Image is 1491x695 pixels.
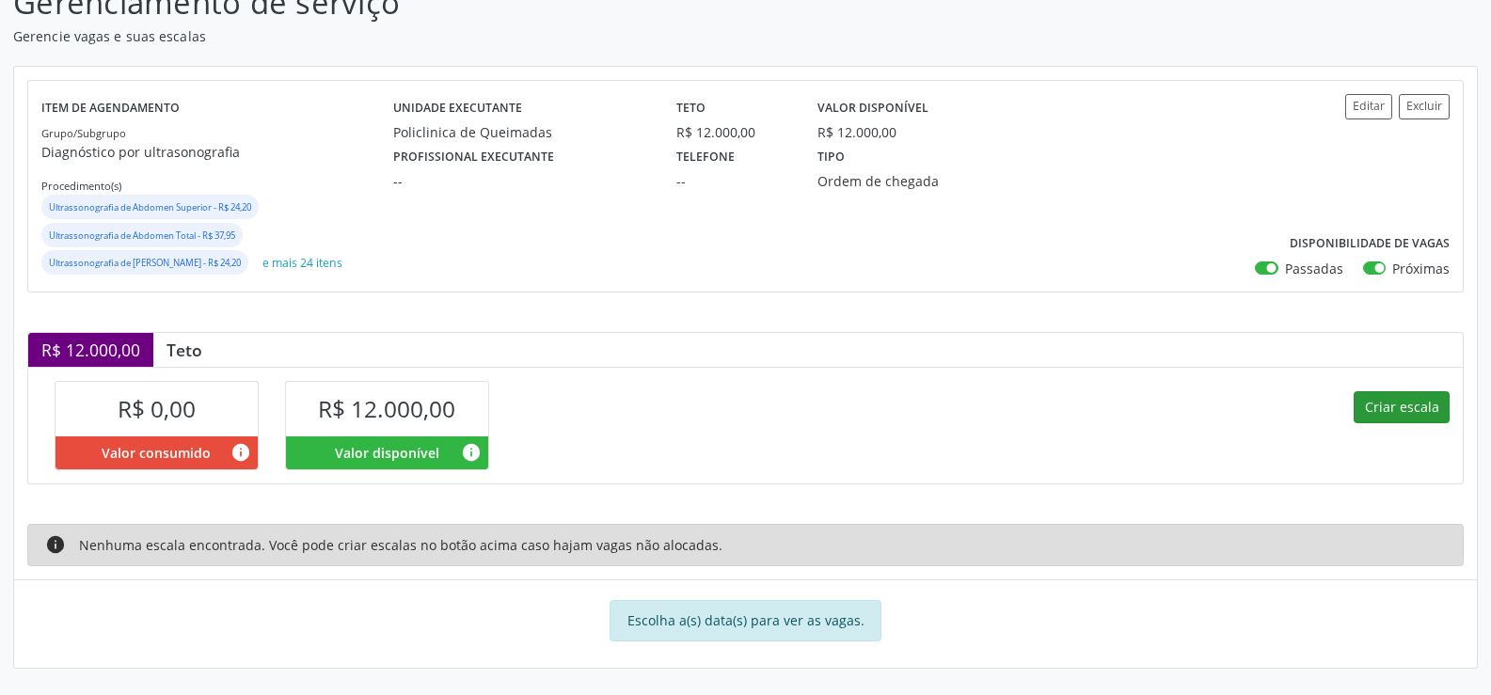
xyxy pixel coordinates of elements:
label: Disponibilidade de vagas [1290,229,1450,259]
div: Escolha a(s) data(s) para ver as vagas. [610,600,881,641]
button: Editar [1345,94,1392,119]
label: Passadas [1285,259,1343,278]
label: Tipo [817,142,845,171]
i: Valor consumido por agendamentos feitos para este serviço [230,442,251,463]
label: Profissional executante [393,142,554,171]
div: -- [676,171,791,191]
div: Policlinica de Queimadas [393,122,649,142]
span: Valor disponível [335,443,439,463]
label: Unidade executante [393,94,522,123]
button: Criar escala [1354,391,1450,423]
label: Teto [676,94,706,123]
label: Valor disponível [817,94,928,123]
small: Grupo/Subgrupo [41,126,126,140]
button: Excluir [1399,94,1450,119]
div: -- [393,171,649,191]
label: Próximas [1392,259,1450,278]
small: Ultrassonografia de Abdomen Total - R$ 37,95 [49,229,235,242]
p: Diagnóstico por ultrasonografia [41,142,393,162]
i: info [45,534,66,555]
button: e mais 24 itens [255,250,350,276]
label: Item de agendamento [41,94,180,123]
div: Ordem de chegada [817,171,1003,191]
i: Valor disponível para agendamentos feitos para este serviço [461,442,482,463]
div: Nenhuma escala encontrada. Você pode criar escalas no botão acima caso hajam vagas não alocadas. [27,524,1464,566]
span: Valor consumido [102,443,211,463]
small: Ultrassonografia de [PERSON_NAME] - R$ 24,20 [49,257,241,269]
div: R$ 12.000,00 [28,333,153,367]
span: R$ 12.000,00 [318,393,455,424]
div: Teto [153,340,215,360]
div: R$ 12.000,00 [676,122,791,142]
span: R$ 0,00 [118,393,196,424]
div: R$ 12.000,00 [817,122,896,142]
small: Ultrassonografia de Abdomen Superior - R$ 24,20 [49,201,251,213]
label: Telefone [676,142,735,171]
small: Procedimento(s) [41,179,121,193]
p: Gerencie vagas e suas escalas [13,26,1039,46]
